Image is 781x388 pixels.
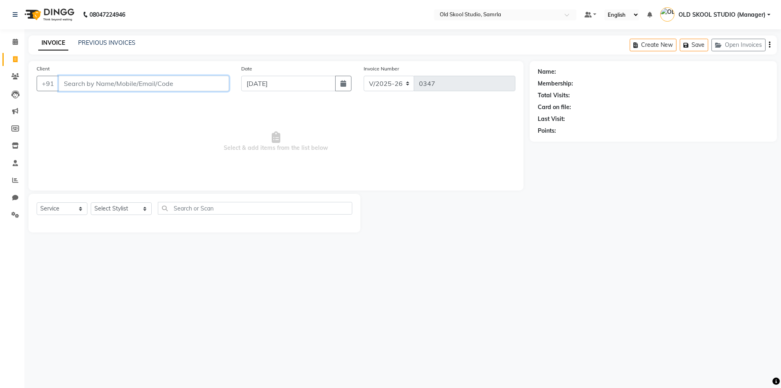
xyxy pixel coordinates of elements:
button: +91 [37,76,59,91]
div: Last Visit: [538,115,565,123]
div: Points: [538,127,556,135]
span: Select & add items from the list below [37,101,515,182]
div: Card on file: [538,103,571,112]
div: Membership: [538,79,573,88]
label: Date [241,65,252,72]
div: Total Visits: [538,91,570,100]
div: Name: [538,68,556,76]
input: Search by Name/Mobile/Email/Code [59,76,229,91]
button: Save [680,39,708,51]
input: Search or Scan [158,202,352,215]
b: 08047224946 [89,3,125,26]
label: Client [37,65,50,72]
span: OLD SKOOL STUDIO (Manager) [678,11,766,19]
button: Create New [630,39,676,51]
label: Invoice Number [364,65,399,72]
img: OLD SKOOL STUDIO (Manager) [660,7,674,22]
a: PREVIOUS INVOICES [78,39,135,46]
a: INVOICE [38,36,68,50]
img: logo [21,3,76,26]
button: Open Invoices [711,39,766,51]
